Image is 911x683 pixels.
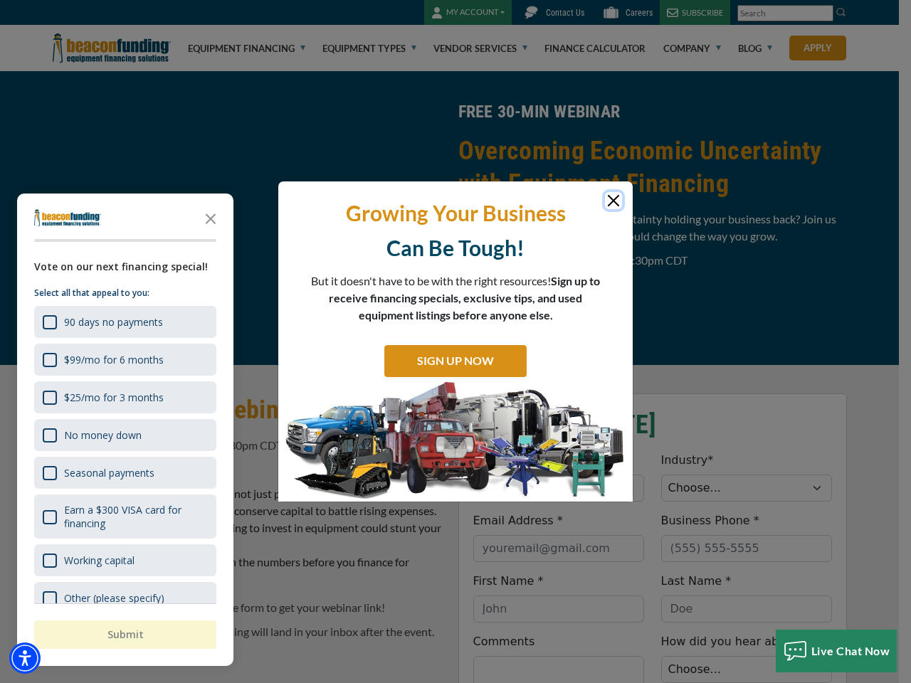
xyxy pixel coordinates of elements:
[384,345,527,377] a: SIGN UP NOW
[34,286,216,300] p: Select all that appeal to you:
[34,259,216,275] div: Vote on our next financing special!
[64,353,164,366] div: $99/mo for 6 months
[17,194,233,666] div: Survey
[329,274,600,322] span: Sign up to receive financing specials, exclusive tips, and used equipment listings before anyone ...
[34,419,216,451] div: No money down
[278,381,633,502] img: SIGN UP NOW
[34,306,216,338] div: 90 days no payments
[34,457,216,489] div: Seasonal payments
[34,381,216,413] div: $25/mo for 3 months
[310,272,601,324] p: But it doesn't have to be with the right resources!
[64,591,164,605] div: Other (please specify)
[64,428,142,442] div: No money down
[64,315,163,329] div: 90 days no payments
[34,582,216,614] div: Other (please specify)
[9,642,41,674] div: Accessibility Menu
[289,199,622,227] p: Growing Your Business
[64,466,154,480] div: Seasonal payments
[34,494,216,539] div: Earn a $300 VISA card for financing
[64,391,164,404] div: $25/mo for 3 months
[34,344,216,376] div: $99/mo for 6 months
[64,554,135,567] div: Working capital
[196,203,225,232] button: Close the survey
[34,620,216,649] button: Submit
[289,234,622,262] p: Can Be Tough!
[34,544,216,576] div: Working capital
[34,209,101,226] img: Company logo
[64,503,208,530] div: Earn a $300 VISA card for financing
[605,192,622,209] button: Close
[811,644,890,657] span: Live Chat Now
[776,630,897,672] button: Live Chat Now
